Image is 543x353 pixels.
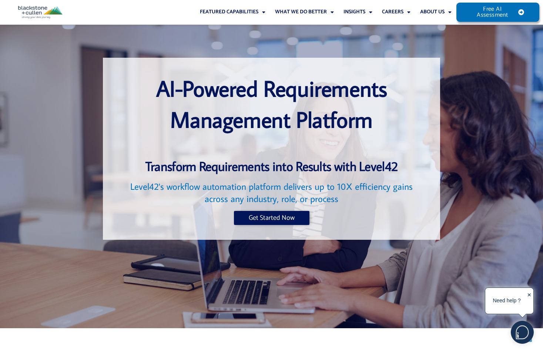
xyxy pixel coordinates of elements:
[456,3,539,22] a: Free AI Assessment
[118,158,425,175] h3: Transform Requirements into Results with Level42
[486,289,527,313] div: Need help ?
[234,211,309,225] a: Get Started Now
[249,215,295,221] span: Get Started Now
[118,181,425,205] h2: Level42's workflow automation platform delivers up to 10X efficiency gains across any industry, r...
[118,73,425,135] h1: AI-Powered Requirements Management Platform
[511,321,533,343] img: users%2F5SSOSaKfQqXq3cFEnIZRYMEs4ra2%2Fmedia%2Fimages%2F-Bulle%20blanche%20sans%20fond%20%2B%20ma...
[471,6,513,18] span: Free AI Assessment
[527,290,532,313] div: ✕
